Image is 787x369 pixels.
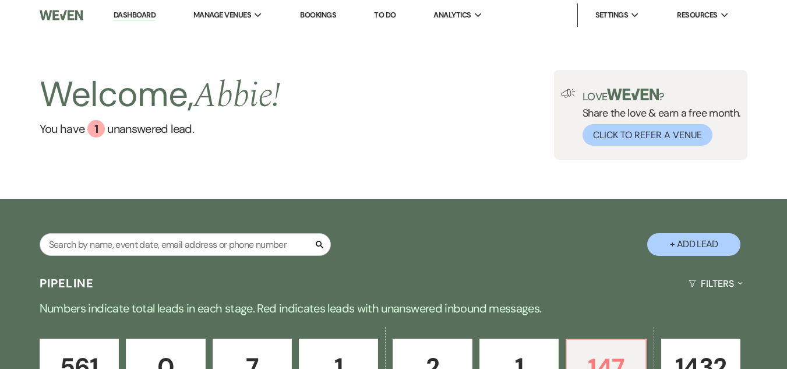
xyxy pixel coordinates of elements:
[193,9,251,21] span: Manage Venues
[583,89,741,102] p: Love ?
[677,9,717,21] span: Resources
[114,10,156,21] a: Dashboard
[40,233,331,256] input: Search by name, event date, email address or phone number
[40,275,94,291] h3: Pipeline
[576,89,741,146] div: Share the love & earn a free month.
[583,124,712,146] button: Click to Refer a Venue
[595,9,629,21] span: Settings
[374,10,396,20] a: To Do
[40,3,83,27] img: Weven Logo
[647,233,740,256] button: + Add Lead
[561,89,576,98] img: loud-speaker-illustration.svg
[607,89,659,100] img: weven-logo-green.svg
[87,120,105,138] div: 1
[40,70,281,120] h2: Welcome,
[193,69,280,122] span: Abbie !
[300,10,336,20] a: Bookings
[433,9,471,21] span: Analytics
[40,120,281,138] a: You have 1 unanswered lead.
[684,268,747,299] button: Filters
